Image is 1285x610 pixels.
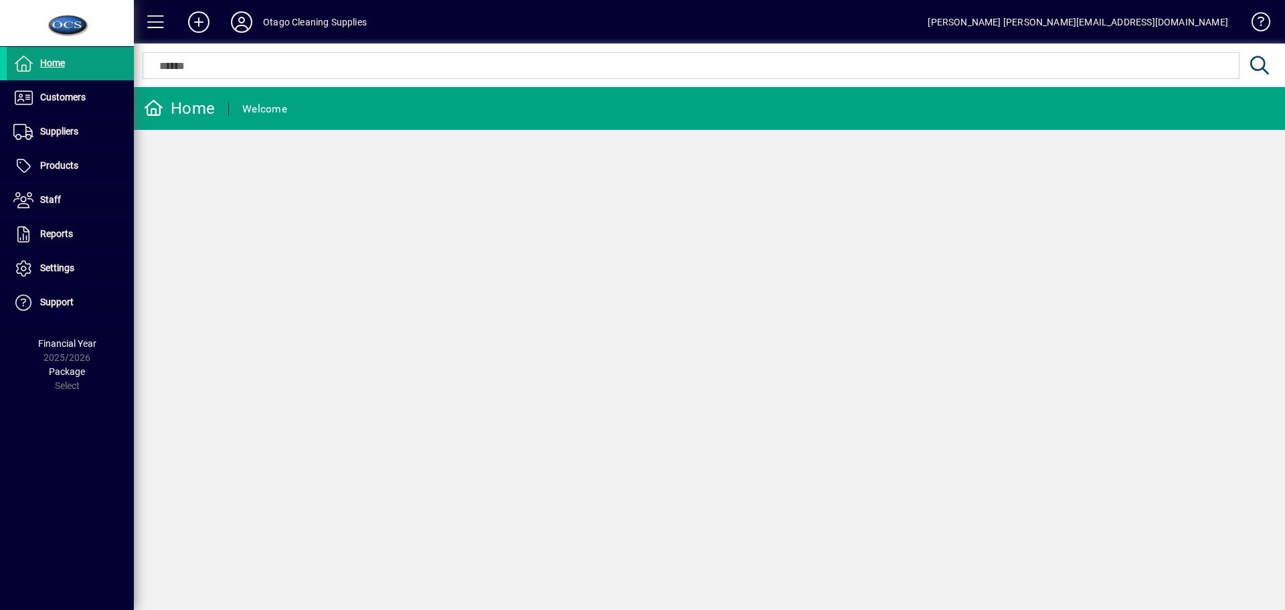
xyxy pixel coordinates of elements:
[7,286,134,319] a: Support
[40,126,78,137] span: Suppliers
[40,92,86,102] span: Customers
[49,366,85,377] span: Package
[40,262,74,273] span: Settings
[1241,3,1268,46] a: Knowledge Base
[242,98,287,120] div: Welcome
[144,98,215,119] div: Home
[7,183,134,217] a: Staff
[7,115,134,149] a: Suppliers
[220,10,263,34] button: Profile
[40,58,65,68] span: Home
[7,81,134,115] a: Customers
[40,160,78,171] span: Products
[7,218,134,251] a: Reports
[38,338,96,349] span: Financial Year
[177,10,220,34] button: Add
[928,11,1228,33] div: [PERSON_NAME] [PERSON_NAME][EMAIL_ADDRESS][DOMAIN_NAME]
[40,297,74,307] span: Support
[7,252,134,285] a: Settings
[40,194,61,205] span: Staff
[263,11,367,33] div: Otago Cleaning Supplies
[40,228,73,239] span: Reports
[7,149,134,183] a: Products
